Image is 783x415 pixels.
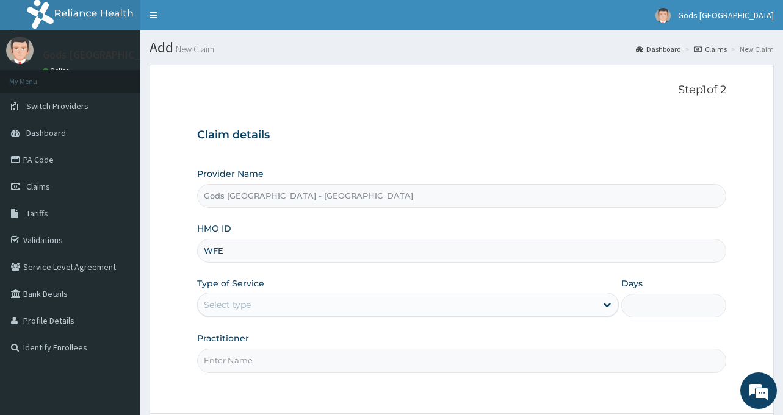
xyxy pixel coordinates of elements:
small: New Claim [173,44,214,54]
span: Gods [GEOGRAPHIC_DATA] [678,10,774,21]
label: Provider Name [197,168,264,180]
a: Online [43,66,72,75]
a: Dashboard [636,44,681,54]
li: New Claim [728,44,774,54]
h3: Claim details [197,129,727,142]
label: Practitioner [197,332,249,344]
h1: Add [150,40,774,55]
p: Step 1 of 2 [197,83,727,97]
label: Days [621,277,643,289]
img: User Image [655,8,671,23]
input: Enter Name [197,349,727,372]
img: User Image [6,37,34,64]
span: Tariffs [26,208,48,219]
input: Enter HMO ID [197,239,727,263]
div: Select type [204,299,251,311]
label: HMO ID [197,222,231,235]
p: Gods [GEOGRAPHIC_DATA] [43,49,170,60]
span: Switch Providers [26,101,88,112]
a: Claims [694,44,727,54]
span: Dashboard [26,127,66,138]
span: Claims [26,181,50,192]
label: Type of Service [197,277,264,289]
